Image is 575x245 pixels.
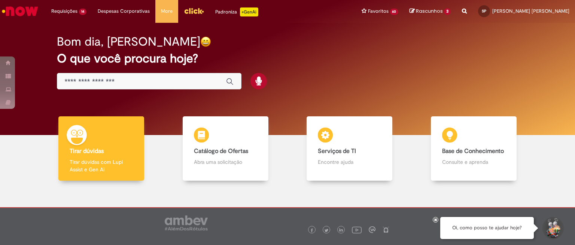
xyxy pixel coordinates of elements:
[368,7,389,15] span: Favoritos
[184,5,204,16] img: click_logo_yellow_360x200.png
[194,158,257,166] p: Abra uma solicitação
[194,147,248,155] b: Catálogo de Ofertas
[482,9,486,13] span: SP
[70,147,104,155] b: Tirar dúvidas
[444,8,451,15] span: 3
[410,8,451,15] a: Rascunhos
[164,116,288,181] a: Catálogo de Ofertas Abra uma solicitação
[39,116,164,181] a: Tirar dúvidas Tirar dúvidas com Lupi Assist e Gen Ai
[442,158,505,166] p: Consulte e aprenda
[287,116,412,181] a: Serviços de TI Encontre ajuda
[369,226,375,233] img: logo_footer_workplace.png
[57,35,200,48] h2: Bom dia, [PERSON_NAME]
[416,7,443,15] span: Rascunhos
[165,215,208,230] img: logo_footer_ambev_rotulo_gray.png
[98,7,150,15] span: Despesas Corporativas
[541,217,564,239] button: Iniciar Conversa de Suporte
[325,229,328,232] img: logo_footer_twitter.png
[161,7,173,15] span: More
[339,228,343,233] img: logo_footer_linkedin.png
[79,9,86,15] span: 14
[352,225,362,235] img: logo_footer_youtube.png
[310,229,314,232] img: logo_footer_facebook.png
[390,9,399,15] span: 60
[70,158,133,173] p: Tirar dúvidas com Lupi Assist e Gen Ai
[57,52,518,65] h2: O que você procura hoje?
[51,7,77,15] span: Requisições
[318,158,381,166] p: Encontre ajuda
[240,7,258,16] p: +GenAi
[1,4,39,19] img: ServiceNow
[215,7,258,16] div: Padroniza
[318,147,356,155] b: Serviços de TI
[200,36,211,47] img: happy-face.png
[412,116,536,181] a: Base de Conhecimento Consulte e aprenda
[383,226,389,233] img: logo_footer_naosei.png
[442,147,504,155] b: Base de Conhecimento
[440,217,534,239] div: Oi, como posso te ajudar hoje?
[492,8,569,14] span: [PERSON_NAME] [PERSON_NAME]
